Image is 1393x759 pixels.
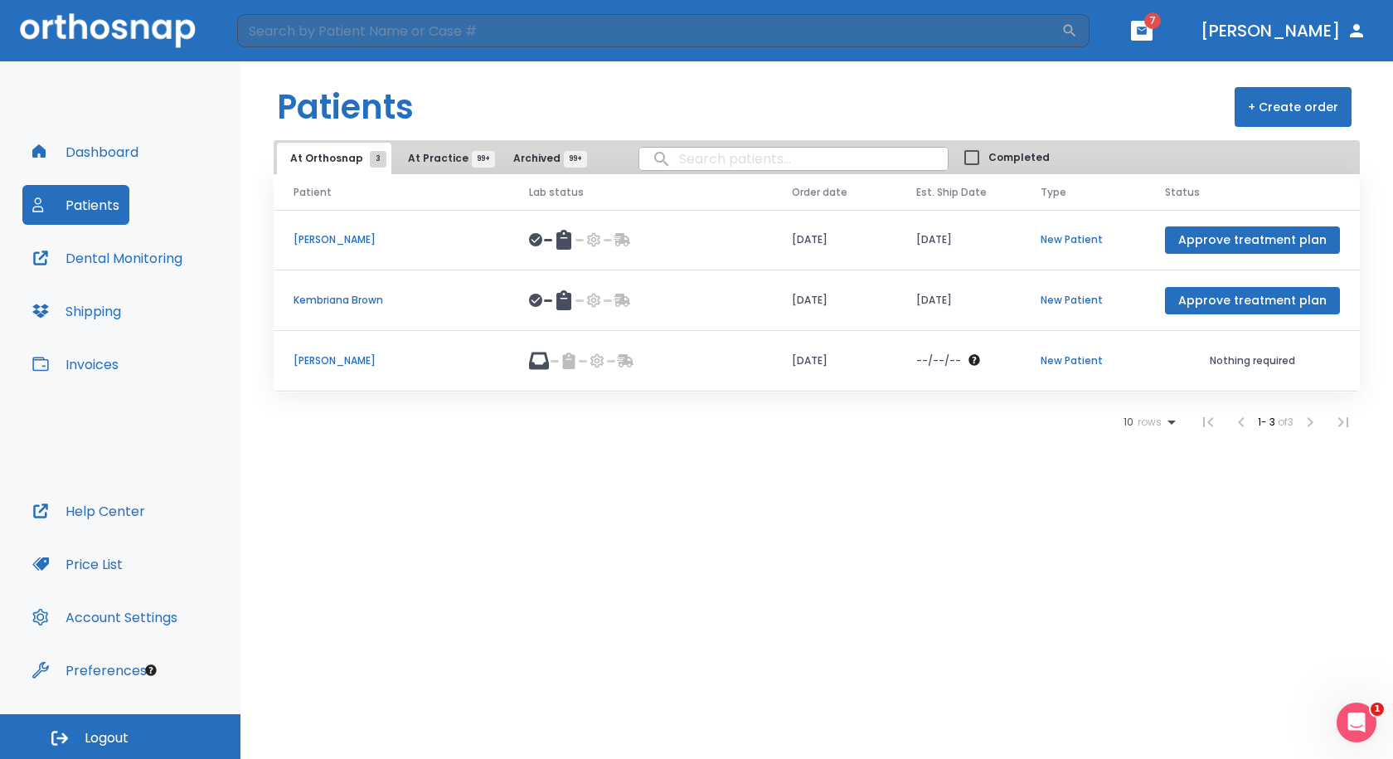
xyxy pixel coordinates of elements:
span: 7 [1144,12,1161,29]
button: Preferences [22,650,157,690]
span: 99+ [564,151,587,168]
input: Search by Patient Name or Case # [237,14,1061,47]
iframe: Intercom live chat [1337,703,1376,742]
div: tabs [277,143,592,174]
img: Orthosnap [20,13,196,47]
button: [PERSON_NAME] [1194,16,1373,46]
p: --/--/-- [916,353,961,368]
span: 10 [1124,416,1133,428]
h1: Patients [277,82,414,132]
span: Type [1041,185,1066,200]
span: 3 [370,151,386,168]
span: Lab status [529,185,584,200]
div: The date will be available after approving treatment plan [916,353,1001,368]
td: [DATE] [772,331,896,392]
input: search [639,143,948,175]
span: Logout [85,729,129,747]
p: New Patient [1041,293,1125,308]
span: Patient [294,185,332,200]
p: [PERSON_NAME] [294,353,489,368]
p: [PERSON_NAME] [294,232,489,247]
p: New Patient [1041,232,1125,247]
span: 1 [1371,703,1384,716]
button: Invoices [22,344,129,384]
button: Price List [22,544,133,584]
p: Kembriana Brown [294,293,489,308]
span: Status [1165,185,1200,200]
span: Est. Ship Date [916,185,987,200]
td: [DATE] [772,210,896,270]
button: Shipping [22,291,131,331]
button: Patients [22,185,129,225]
span: of 3 [1278,415,1293,429]
span: rows [1133,416,1162,428]
span: At Practice [408,151,483,166]
button: Dental Monitoring [22,238,192,278]
td: [DATE] [896,270,1021,331]
span: Completed [988,150,1050,165]
span: 1 - 3 [1258,415,1278,429]
button: Dashboard [22,132,148,172]
td: [DATE] [896,210,1021,270]
p: New Patient [1041,353,1125,368]
span: At Orthosnap [290,151,378,166]
td: [DATE] [772,270,896,331]
p: Nothing required [1165,353,1340,368]
span: Archived [513,151,575,166]
button: Approve treatment plan [1165,287,1340,314]
button: Account Settings [22,597,187,637]
span: 99+ [472,151,495,168]
button: Approve treatment plan [1165,226,1340,254]
button: Help Center [22,491,155,531]
span: Order date [792,185,847,200]
div: Tooltip anchor [143,663,158,678]
button: + Create order [1235,87,1352,127]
